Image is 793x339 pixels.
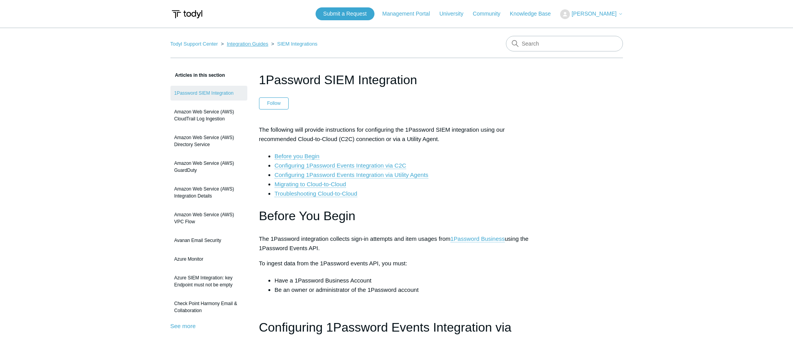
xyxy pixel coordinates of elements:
a: 1Password SIEM Integration [170,86,247,101]
span: [PERSON_NAME] [571,11,616,17]
a: Integration Guides [227,41,268,47]
a: Avanan Email Security [170,233,247,248]
a: Todyl Support Center [170,41,218,47]
a: Configuring 1Password Events Integration via Utility Agents [275,171,428,178]
a: Amazon Web Service (AWS) Integration Details [170,182,247,203]
p: The 1Password integration collects sign-in attempts and item usages from using the 1Password Even... [259,234,534,253]
a: University [439,10,471,18]
a: Submit a Request [316,7,374,20]
h1: 1Password SIEM Integration [259,71,534,89]
input: Search [506,36,623,51]
a: Azure Monitor [170,252,247,267]
img: Todyl Support Center Help Center home page [170,7,204,21]
a: Management Portal [382,10,438,18]
a: Migrating to Cloud-to-Cloud [275,181,346,188]
button: [PERSON_NAME] [560,9,623,19]
a: Before you Begin [275,153,319,160]
p: To ingest data from the 1Password events API, you must: [259,259,534,268]
li: Have a 1Password Business Account [275,276,534,285]
a: Amazon Web Service (AWS) GuardDuty [170,156,247,178]
span: Articles in this section [170,72,225,78]
a: Configuring 1Password Events Integration via C2C [275,162,406,169]
a: Troubleshooting Cloud-to-Cloud [275,190,357,197]
li: Todyl Support Center [170,41,220,47]
li: Integration Guides [219,41,270,47]
a: 1Password Business [451,235,505,242]
li: SIEM Integrations [270,41,318,47]
a: Amazon Web Service (AWS) VPC Flow [170,207,247,229]
h1: Before You Begin [259,206,534,226]
a: Amazon Web Service (AWS) Directory Service [170,130,247,152]
a: Knowledge Base [510,10,559,18]
a: Community [473,10,508,18]
a: SIEM Integrations [277,41,318,47]
a: Amazon Web Service (AWS) CloudTrail Log Ingestion [170,104,247,126]
a: See more [170,323,196,329]
a: Azure SIEM Integration: key Endpoint must not be empty [170,270,247,292]
button: Follow Article [259,97,289,109]
li: Be an owner or administrator of the 1Password account [275,285,534,295]
p: The following will provide instructions for configuring the 1Password SIEM integration using our ... [259,125,534,144]
a: Check Point Harmony Email & Collaboration [170,296,247,318]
